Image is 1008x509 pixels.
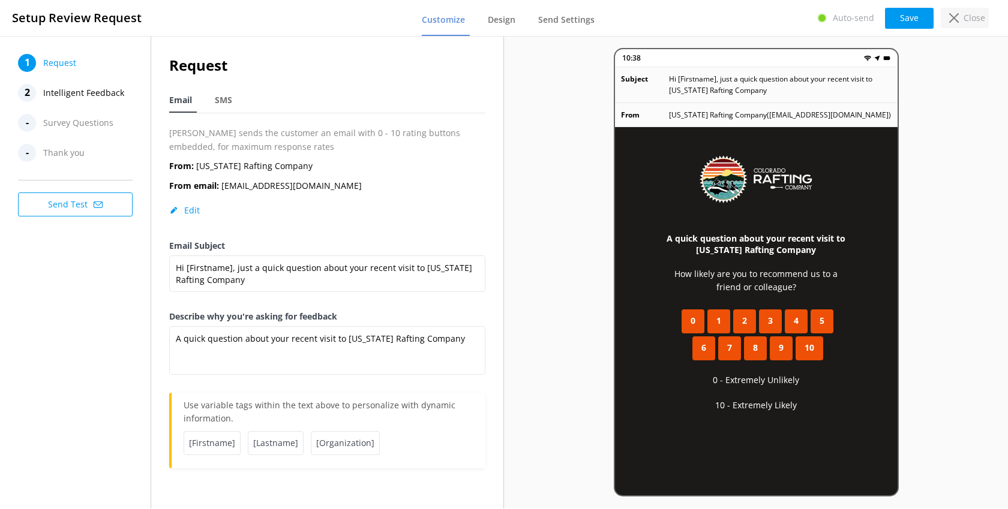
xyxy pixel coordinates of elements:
button: Send Test [18,192,133,216]
p: [EMAIL_ADDRESS][DOMAIN_NAME] [169,179,362,192]
p: From [621,109,669,121]
div: 2 [18,84,36,102]
p: [PERSON_NAME] sends the customer an email with 0 - 10 rating buttons embedded, for maximum respon... [169,127,485,153]
span: Survey Questions [43,114,113,132]
span: Intelligent Feedback [43,84,124,102]
p: 0 - Extremely Unlikely [713,374,799,387]
p: [US_STATE] Rafting Company [169,159,313,173]
p: Subject [621,73,669,96]
p: Close [964,11,985,25]
img: wifi.png [864,55,871,62]
p: [US_STATE] Rafting Company ( [EMAIL_ADDRESS][DOMAIN_NAME] ) [669,109,891,121]
h3: A quick question about your recent visit to [US_STATE] Rafting Company [663,233,850,255]
p: Auto-send [833,11,874,25]
span: 4 [794,314,799,327]
img: near-me.png [874,55,881,62]
div: - [18,144,36,162]
span: 2 [742,314,747,327]
b: From: [169,160,194,171]
div: 1 [18,54,36,72]
span: Send Settings [538,14,595,26]
p: 10:38 [622,52,641,64]
span: 10 [805,341,814,354]
span: [Organization] [311,431,380,455]
textarea: Hi [Firstname], just a quick question about your recent visit to [US_STATE] Rafting Company [169,255,485,292]
span: 9 [779,341,784,354]
p: Use variable tags within the text above to personalize with dynamic information. [184,399,473,431]
span: [Lastname] [248,431,304,455]
b: From email: [169,180,219,191]
span: Design [488,14,515,26]
span: 7 [727,341,732,354]
textarea: A quick question about your recent visit to [US_STATE] Rafting Company [169,326,485,375]
div: - [18,114,36,132]
h3: Setup Review Request [12,8,142,28]
span: SMS [215,94,232,106]
span: Request [43,54,76,72]
span: 6 [701,341,706,354]
span: Customize [422,14,465,26]
p: 10 - Extremely Likely [715,399,797,412]
button: Edit [169,204,200,216]
label: Email Subject [169,239,485,252]
button: Save [885,8,934,29]
img: battery.png [883,55,890,62]
p: Hi [Firstname], just a quick question about your recent visit to [US_STATE] Rafting Company [669,73,892,96]
span: Email [169,94,192,106]
img: 619-1751494939.png [696,151,816,209]
span: 5 [820,314,824,327]
label: Describe why you're asking for feedback [169,310,485,323]
span: Thank you [43,144,85,162]
span: 3 [768,314,773,327]
span: 0 [691,314,695,327]
p: How likely are you to recommend us to a friend or colleague? [663,267,850,294]
span: 8 [753,341,758,354]
h2: Request [169,54,485,77]
span: 1 [716,314,721,327]
span: [Firstname] [184,431,241,455]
